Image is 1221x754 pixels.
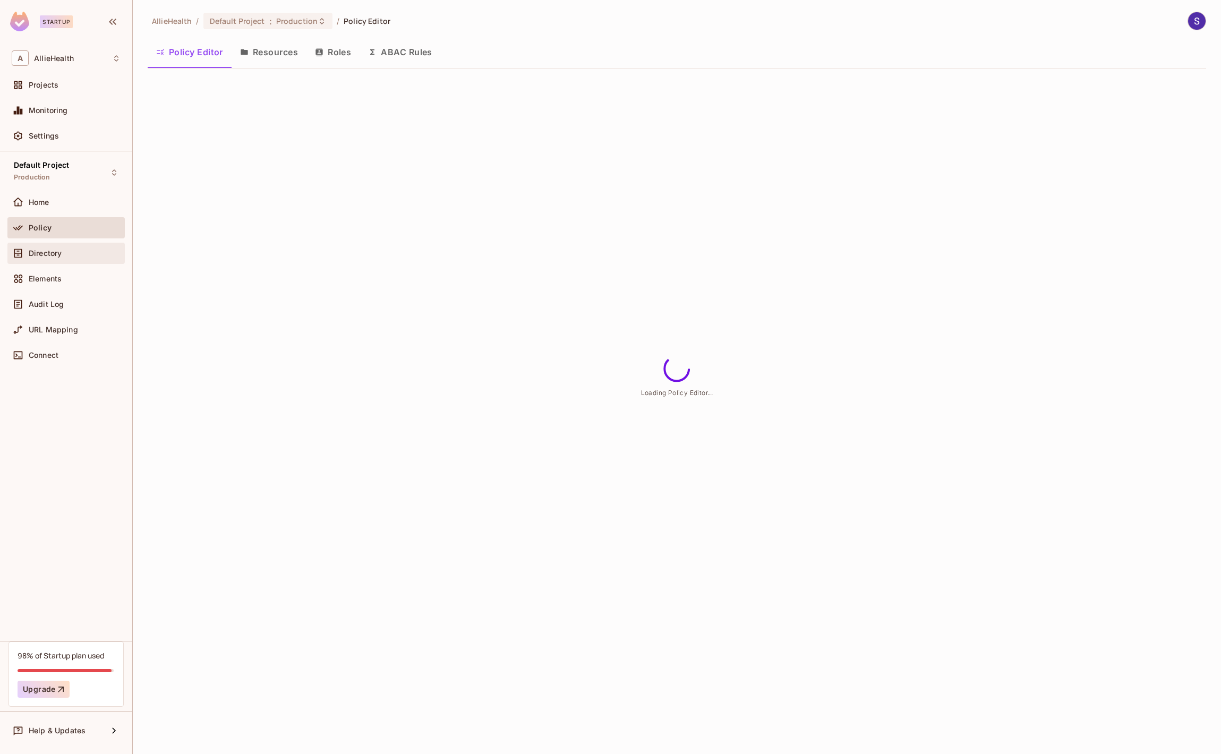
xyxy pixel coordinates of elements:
li: / [337,16,339,26]
span: Policy [29,224,52,232]
span: : [269,17,272,25]
span: Projects [29,81,58,89]
span: Production [276,16,318,26]
div: 98% of Startup plan used [18,650,104,661]
button: Roles [306,39,360,65]
img: Stephen Morrison [1188,12,1206,30]
span: Home [29,198,49,207]
span: Monitoring [29,106,68,115]
span: URL Mapping [29,325,78,334]
button: Upgrade [18,681,70,698]
span: Production [14,173,50,182]
span: Elements [29,275,62,283]
div: Startup [40,15,73,28]
img: SReyMgAAAABJRU5ErkJggg== [10,12,29,31]
li: / [196,16,199,26]
button: Resources [232,39,306,65]
span: Policy Editor [344,16,390,26]
button: Policy Editor [148,39,232,65]
span: Settings [29,132,59,140]
span: Loading Policy Editor... [641,389,713,397]
span: A [12,50,29,66]
span: Workspace: AllieHealth [34,54,74,63]
span: Help & Updates [29,726,86,735]
span: Default Project [14,161,69,169]
button: ABAC Rules [360,39,441,65]
span: Directory [29,249,62,258]
span: Default Project [210,16,265,26]
span: Connect [29,351,58,359]
span: the active workspace [152,16,192,26]
span: Audit Log [29,300,64,309]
